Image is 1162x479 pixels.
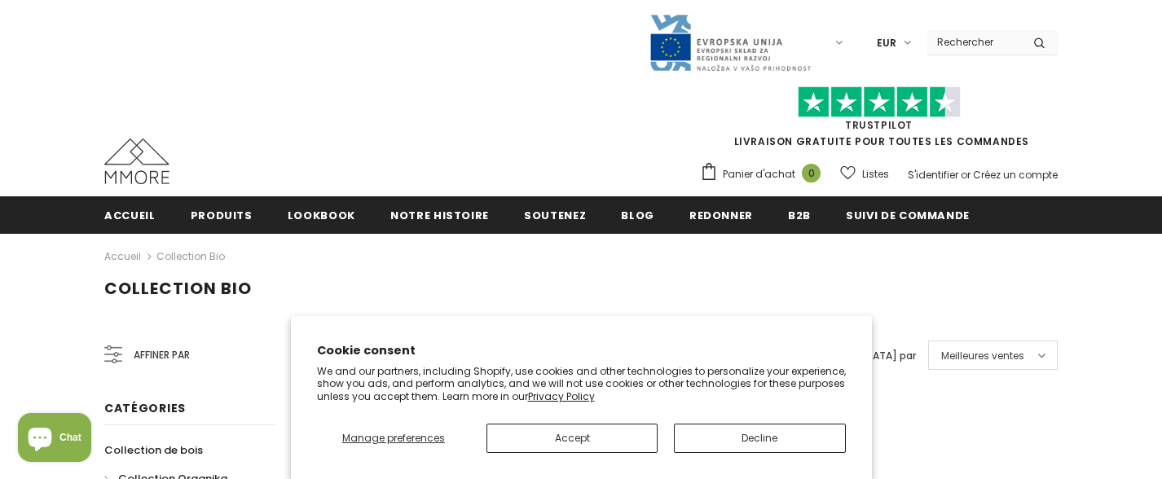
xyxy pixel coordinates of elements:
span: Collection de bois [104,442,203,458]
span: Panier d'achat [723,166,795,182]
button: Manage preferences [317,424,470,453]
span: LIVRAISON GRATUITE POUR TOUTES LES COMMANDES [700,94,1058,148]
a: Panier d'achat 0 [700,162,829,187]
a: Privacy Policy [528,389,595,403]
span: B2B [788,208,811,223]
a: B2B [788,196,811,233]
span: Collection Bio [104,277,252,300]
span: Lookbook [288,208,355,223]
span: 0 [802,164,821,182]
span: Blog [621,208,654,223]
a: Notre histoire [390,196,489,233]
a: Javni Razpis [649,35,812,49]
span: Accueil [104,208,156,223]
a: Créez un compte [973,168,1058,182]
span: Catégories [104,400,186,416]
a: Accueil [104,247,141,266]
img: Cas MMORE [104,138,169,184]
span: Suivi de commande [846,208,970,223]
button: Accept [486,424,658,453]
span: Listes [862,166,889,182]
span: Manage preferences [342,431,445,445]
img: Javni Razpis [649,13,812,73]
span: or [961,168,971,182]
span: Notre histoire [390,208,489,223]
img: Faites confiance aux étoiles pilotes [798,86,961,118]
a: Accueil [104,196,156,233]
a: Blog [621,196,654,233]
span: Redonner [689,208,753,223]
a: TrustPilot [845,118,913,132]
button: Decline [674,424,845,453]
h2: Cookie consent [317,342,846,359]
span: EUR [877,35,896,51]
span: Produits [191,208,253,223]
a: Listes [840,160,889,188]
span: Affiner par [134,346,190,364]
a: S'identifier [908,168,958,182]
a: Redonner [689,196,753,233]
input: Search Site [927,30,1021,54]
p: We and our partners, including Shopify, use cookies and other technologies to personalize your ex... [317,365,846,403]
a: Suivi de commande [846,196,970,233]
a: soutenez [524,196,586,233]
a: Lookbook [288,196,355,233]
a: Collection Bio [156,249,225,263]
span: soutenez [524,208,586,223]
span: Meilleures ventes [941,348,1024,364]
a: Collection de bois [104,436,203,464]
a: Produits [191,196,253,233]
inbox-online-store-chat: Shopify online store chat [13,413,96,466]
